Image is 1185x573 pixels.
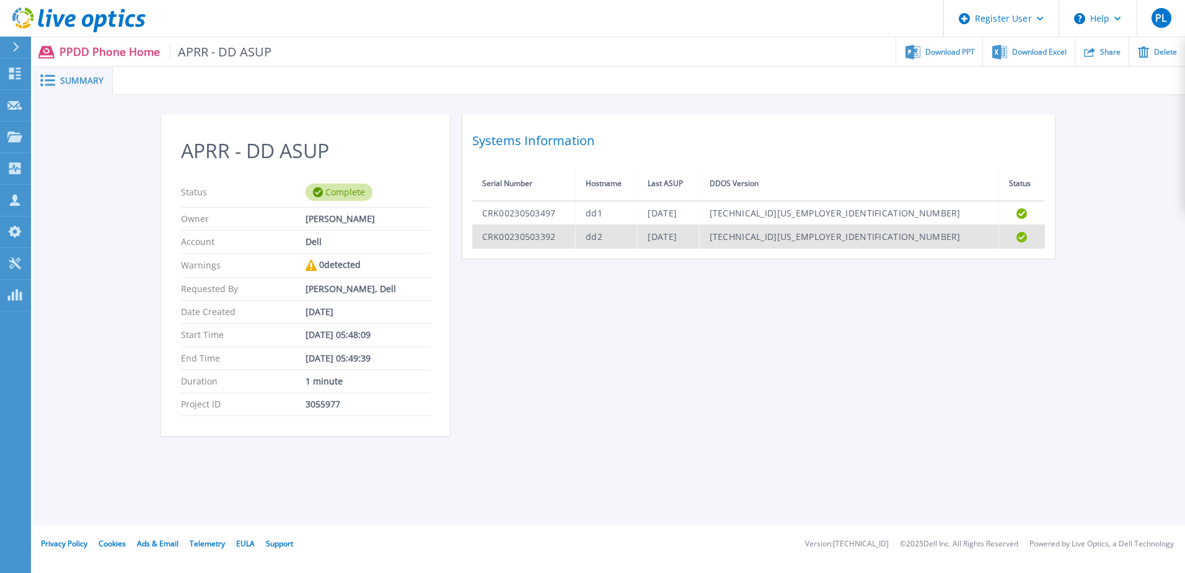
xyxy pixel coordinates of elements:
[99,538,126,549] a: Cookies
[181,376,306,386] p: Duration
[306,353,430,363] div: [DATE] 05:49:39
[805,540,889,548] li: Version: [TECHNICAL_ID]
[181,214,306,224] p: Owner
[1012,48,1067,56] span: Download Excel
[1154,48,1177,56] span: Delete
[181,330,306,340] p: Start Time
[181,353,306,363] p: End Time
[181,307,306,317] p: Date Created
[576,201,638,225] td: dd1
[41,538,87,549] a: Privacy Policy
[181,184,306,201] p: Status
[900,540,1018,548] li: © 2025 Dell Inc. All Rights Reserved
[306,214,430,224] div: [PERSON_NAME]
[472,167,576,201] th: Serial Number
[998,167,1044,201] th: Status
[638,225,699,249] td: [DATE]
[59,45,272,59] p: PPDD Phone Home
[306,260,430,271] div: 0 detected
[306,330,430,340] div: [DATE] 05:48:09
[1100,48,1121,56] span: Share
[181,284,306,294] p: Requested By
[306,237,430,247] div: Dell
[1155,13,1166,23] span: PL
[699,167,998,201] th: DDOS Version
[266,538,293,549] a: Support
[181,260,306,271] p: Warnings
[576,167,638,201] th: Hostname
[60,76,104,85] span: Summary
[576,225,638,249] td: dd2
[181,140,430,162] h2: APRR - DD ASUP
[181,237,306,247] p: Account
[306,184,372,201] div: Complete
[472,201,576,225] td: CRK00230503497
[306,376,430,386] div: 1 minute
[170,45,272,59] span: APRR - DD ASUP
[638,201,699,225] td: [DATE]
[925,48,975,56] span: Download PPT
[137,538,178,549] a: Ads & Email
[190,538,225,549] a: Telemetry
[306,284,430,294] div: [PERSON_NAME], Dell
[306,307,430,317] div: [DATE]
[472,130,1045,152] h2: Systems Information
[699,225,998,249] td: [TECHNICAL_ID][US_EMPLOYER_IDENTIFICATION_NUMBER]
[1029,540,1174,548] li: Powered by Live Optics, a Dell Technology
[472,225,576,249] td: CRK00230503392
[306,399,430,409] div: 3055977
[699,201,998,225] td: [TECHNICAL_ID][US_EMPLOYER_IDENTIFICATION_NUMBER]
[638,167,699,201] th: Last ASUP
[236,538,255,549] a: EULA
[181,399,306,409] p: Project ID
